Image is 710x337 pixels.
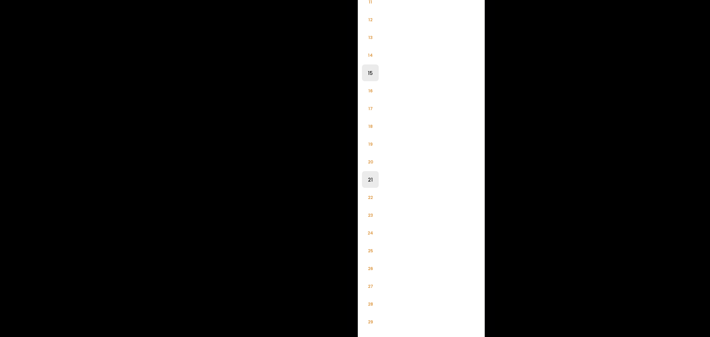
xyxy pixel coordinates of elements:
li: 16 [362,82,379,99]
li: 27 [362,278,379,294]
li: 21 [362,171,379,188]
li: 13 [362,29,379,46]
li: 12 [362,11,379,28]
li: 19 [362,136,379,152]
li: 29 [362,313,379,330]
li: 23 [362,207,379,223]
li: 26 [362,260,379,277]
li: 15 [362,64,379,81]
li: 20 [362,153,379,170]
li: 17 [362,100,379,117]
li: 14 [362,47,379,63]
li: 28 [362,296,379,312]
li: 25 [362,242,379,259]
li: 22 [362,189,379,206]
li: 18 [362,118,379,135]
li: 24 [362,224,379,241]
